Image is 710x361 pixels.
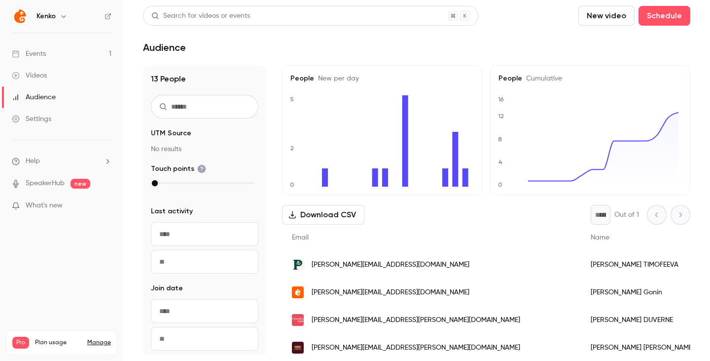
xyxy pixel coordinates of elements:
[151,283,183,293] span: Join date
[151,73,258,85] h1: 13 People
[292,234,309,241] span: Email
[498,181,502,188] text: 0
[498,113,504,120] text: 12
[292,259,304,271] img: popchef.com
[578,6,635,26] button: New video
[12,49,46,59] div: Events
[292,342,304,354] img: latitude.eu
[12,337,29,349] span: Pro
[522,75,562,82] span: Cumulative
[151,206,193,216] span: Last activity
[282,205,364,225] button: Download CSV
[581,251,704,279] div: [PERSON_NAME] TIMOFEEVA
[290,181,294,188] text: 0
[290,96,294,103] text: 5
[71,179,90,189] span: new
[100,201,111,210] iframe: Noticeable Trigger
[581,306,704,334] div: [PERSON_NAME] DUVERNE
[12,114,51,124] div: Settings
[591,234,609,241] span: Name
[292,314,304,326] img: noveocare.com
[12,8,28,24] img: Kenko
[314,75,359,82] span: New per day
[87,339,111,347] a: Manage
[26,178,65,189] a: SpeakerHub
[290,145,294,152] text: 2
[35,339,81,347] span: Plan usage
[151,128,191,138] span: UTM Source
[36,11,56,21] h6: Kenko
[26,156,40,166] span: Help
[292,286,304,298] img: kenko.fr
[498,74,682,83] h5: People
[312,287,469,298] span: [PERSON_NAME][EMAIL_ADDRESS][DOMAIN_NAME]
[312,343,520,353] span: [PERSON_NAME][EMAIL_ADDRESS][PERSON_NAME][DOMAIN_NAME]
[312,260,469,270] span: [PERSON_NAME][EMAIL_ADDRESS][DOMAIN_NAME]
[498,136,502,143] text: 8
[614,210,639,220] p: Out of 1
[26,201,63,211] span: What's new
[143,41,186,53] h1: Audience
[639,6,690,26] button: Schedule
[290,74,474,83] h5: People
[498,159,502,165] text: 4
[498,96,504,103] text: 16
[581,279,704,306] div: [PERSON_NAME] Gonin
[151,164,206,174] span: Touch points
[152,180,158,186] div: max
[151,11,250,21] div: Search for videos or events
[312,315,520,325] span: [PERSON_NAME][EMAIL_ADDRESS][PERSON_NAME][DOMAIN_NAME]
[151,144,258,154] p: No results
[12,156,111,166] li: help-dropdown-opener
[12,92,56,102] div: Audience
[12,71,47,80] div: Videos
